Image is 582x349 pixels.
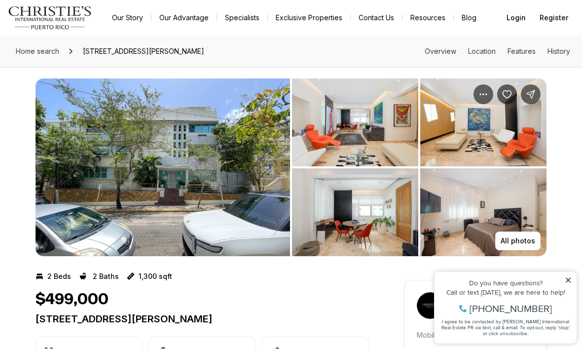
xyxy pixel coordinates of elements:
button: Login [501,8,532,28]
button: Contact Us [351,11,402,25]
p: 1,300 sqft [139,272,172,280]
p: All photos [501,237,535,245]
a: Home search [12,43,63,59]
button: All photos [495,232,541,251]
button: View image gallery [292,169,418,257]
span: Home search [16,47,59,55]
button: View image gallery [420,169,546,257]
span: [PHONE_NUMBER] [40,46,123,56]
a: Skip to: Overview [425,47,456,55]
li: 2 of 3 [292,79,546,257]
a: Our Advantage [151,11,217,25]
button: View image gallery [420,79,546,167]
span: Login [507,14,526,22]
img: logo [8,6,92,30]
h1: $499,000 [36,290,109,309]
p: 2 Beds [47,272,71,280]
li: 1 of 3 [36,79,290,257]
a: Specialists [217,11,267,25]
a: Skip to: Features [508,47,536,55]
span: I agree to be contacted by [PERSON_NAME] International Real Estate PR via text, call & email. To ... [12,61,141,79]
button: View image gallery [36,79,290,257]
div: Call or text [DATE], we are here to help! [10,32,143,39]
span: Register [540,14,568,22]
div: Do you have questions? [10,22,143,29]
p: 2 Baths [93,272,119,280]
p: [STREET_ADDRESS][PERSON_NAME] [36,313,369,325]
div: Listing Photos [36,79,546,257]
button: Property options [473,85,493,105]
a: Our Story [104,11,151,25]
a: Exclusive Properties [268,11,350,25]
p: Mobile number [417,331,466,340]
a: Blog [454,11,484,25]
a: Skip to: History [547,47,570,55]
button: 2 Baths [79,269,119,284]
span: [STREET_ADDRESS][PERSON_NAME] [79,43,208,59]
button: Save Property: 610 AVE MIRAMAR #202 [497,85,517,105]
button: Share Property: 610 AVE MIRAMAR #202 [521,85,541,105]
button: Register [534,8,574,28]
button: View image gallery [292,79,418,167]
a: Skip to: Location [468,47,496,55]
a: Resources [402,11,453,25]
nav: Page section menu [425,47,570,55]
